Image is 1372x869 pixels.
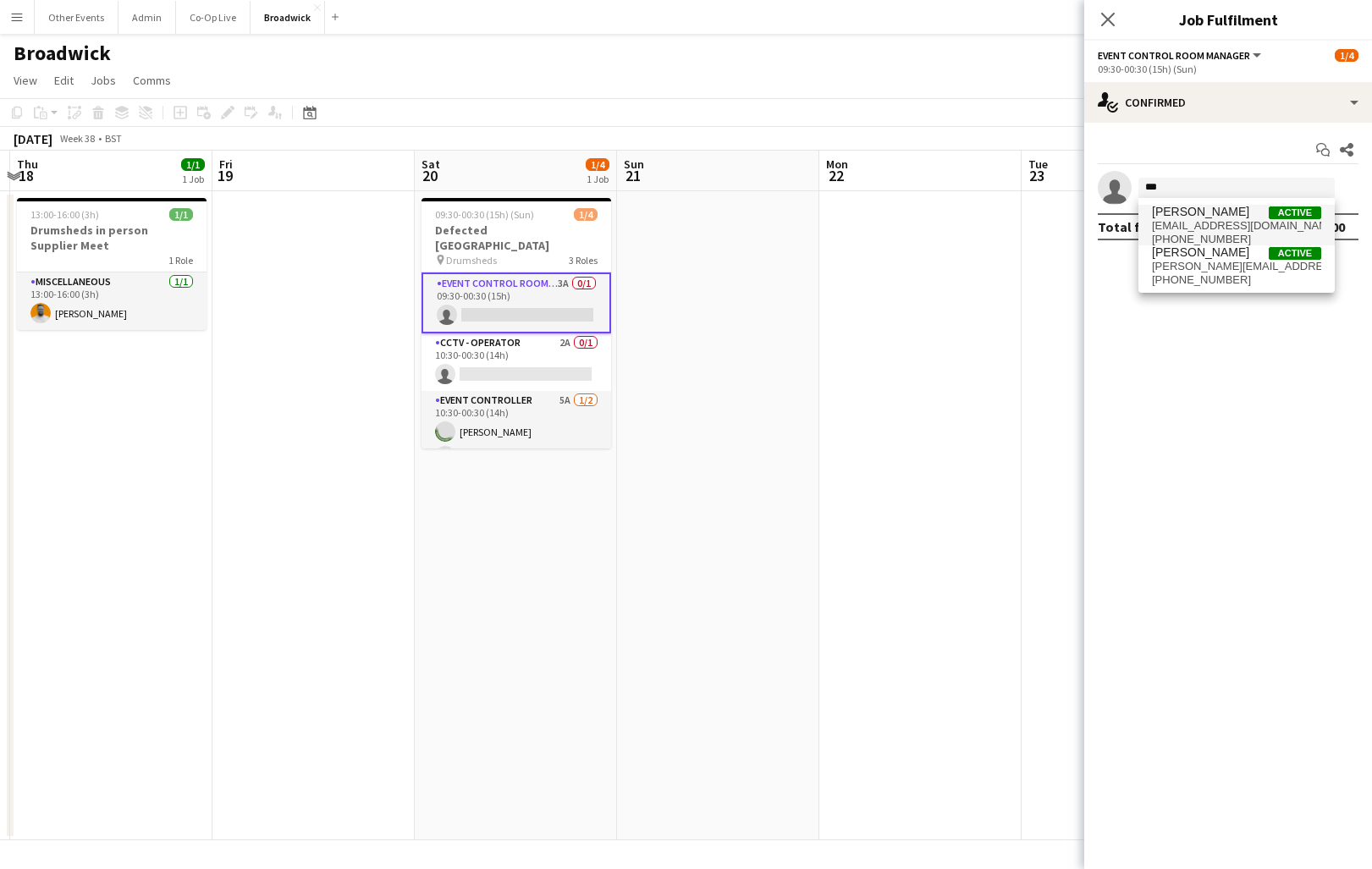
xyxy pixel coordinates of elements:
span: 1 Role [168,254,193,267]
div: Total fee [1098,218,1155,235]
span: 1/4 [586,158,609,171]
span: Sun [624,157,644,172]
span: 20 [419,166,440,185]
h3: Drumsheds in person Supplier Meet [17,223,207,253]
span: 1/1 [169,208,193,221]
app-card-role: Miscellaneous1/113:00-16:00 (3h)[PERSON_NAME] [17,272,207,330]
span: Event Control Room Manager [1098,49,1250,62]
app-card-role: Event Control Room Manager3A0/109:30-00:30 (15h) [422,272,611,333]
span: 09:30-00:30 (15h) (Sun) [435,208,534,221]
span: adam.sidaway@hotmail.co.uk [1152,260,1321,273]
span: 1/1 [181,158,205,171]
a: Edit [47,69,80,91]
span: Ben Sidaway [1152,205,1249,219]
span: Jobs [91,73,116,88]
span: Fri [219,157,233,172]
app-card-role: Event Controller5A1/210:30-00:30 (14h)[PERSON_NAME] [422,391,611,473]
span: 13:00-16:00 (3h) [30,208,99,221]
button: Co-Op Live [176,1,251,34]
span: 1/4 [1335,49,1358,62]
div: BST [105,132,122,145]
div: 1 Job [587,173,609,185]
span: Week 38 [56,132,98,145]
div: Confirmed [1084,82,1372,123]
span: Tue [1028,157,1048,172]
span: Active [1269,206,1321,219]
span: 3 Roles [569,254,598,267]
span: +447506168823 [1152,273,1321,287]
app-card-role: CCTV - Operator2A0/110:30-00:30 (14h) [422,333,611,391]
div: 09:30-00:30 (15h) (Sun) [1098,63,1358,75]
span: 18 [14,166,38,185]
span: Drumsheds [446,254,497,267]
a: Jobs [84,69,123,91]
span: ben.sidaway@event-command.co.uk [1152,219,1321,233]
span: Mon [826,157,848,172]
app-job-card: 13:00-16:00 (3h)1/1Drumsheds in person Supplier Meet1 RoleMiscellaneous1/113:00-16:00 (3h)[PERSON... [17,198,207,330]
span: 22 [824,166,848,185]
span: 19 [217,166,233,185]
span: Active [1269,247,1321,260]
h3: Defected [GEOGRAPHIC_DATA] [422,223,611,253]
span: 1/4 [574,208,598,221]
button: Other Events [35,1,118,34]
h1: Broadwick [14,41,111,66]
span: 21 [621,166,644,185]
span: Adam Sidaway [1152,245,1249,260]
div: 1 Job [182,173,204,185]
span: Sat [422,157,440,172]
span: View [14,73,37,88]
span: Comms [133,73,171,88]
span: Edit [54,73,74,88]
app-job-card: 09:30-00:30 (15h) (Sun)1/4Defected [GEOGRAPHIC_DATA] Drumsheds3 RolesEvent Control Room Manager3A... [422,198,611,448]
span: Thu [17,157,38,172]
div: [DATE] [14,130,52,147]
a: Comms [126,69,178,91]
span: +447925390131 [1152,233,1321,246]
span: 23 [1026,166,1048,185]
button: Event Control Room Manager [1098,49,1264,62]
button: Broadwick [251,1,325,34]
button: Admin [118,1,176,34]
a: View [7,69,44,91]
h3: Job Fulfilment [1084,8,1372,30]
